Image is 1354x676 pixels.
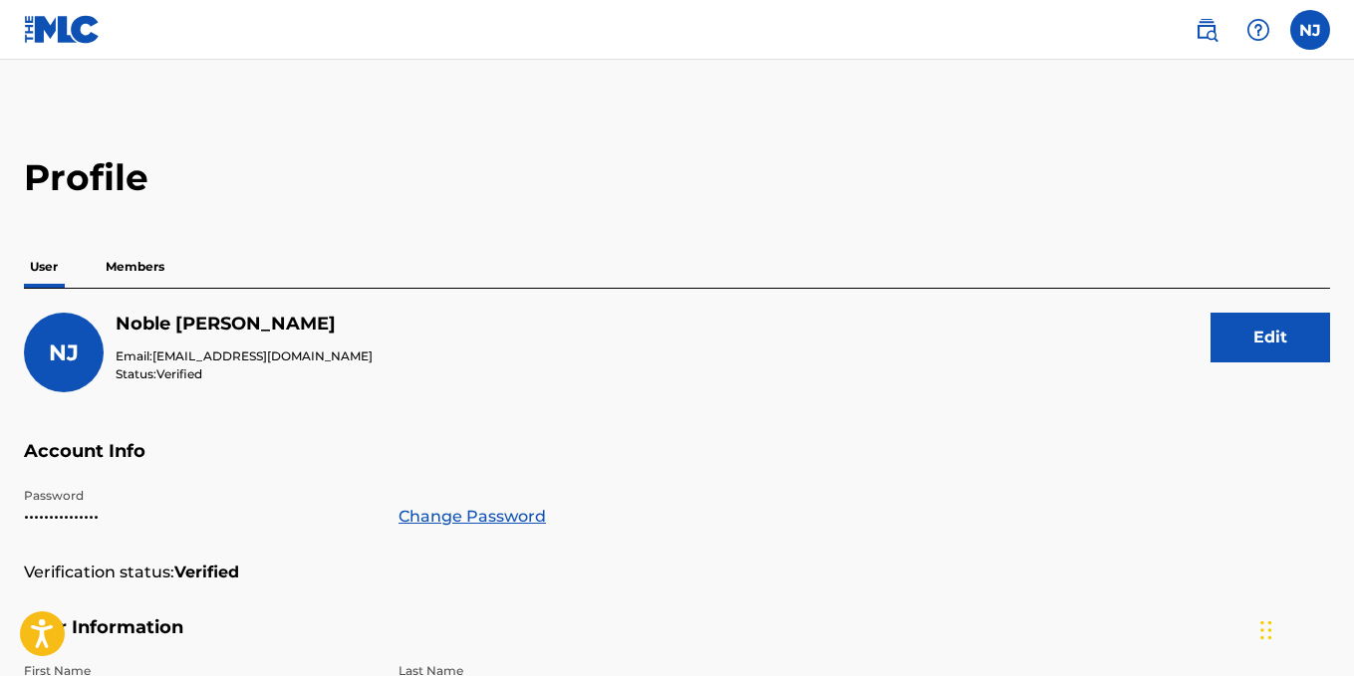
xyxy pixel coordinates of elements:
[1195,18,1219,42] img: search
[100,246,170,288] p: Members
[116,347,373,365] p: Email:
[1238,10,1278,50] div: Help
[1246,18,1270,42] img: help
[49,339,79,366] span: NJ
[1211,313,1330,362] button: Edit
[152,348,373,363] span: [EMAIL_ADDRESS][DOMAIN_NAME]
[116,365,373,383] p: Status:
[24,616,1330,663] h5: User Information
[24,487,375,505] p: Password
[1260,600,1272,660] div: Drag
[1254,580,1354,676] iframe: Chat Widget
[24,15,101,44] img: MLC Logo
[1290,10,1330,50] div: User Menu
[24,246,64,288] p: User
[399,505,546,529] a: Change Password
[24,505,375,529] p: •••••••••••••••
[24,561,174,584] p: Verification status:
[156,366,202,381] span: Verified
[24,440,1330,487] h5: Account Info
[116,313,373,336] h5: Noble Jones
[24,155,1330,200] h2: Profile
[174,561,239,584] strong: Verified
[1187,10,1226,50] a: Public Search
